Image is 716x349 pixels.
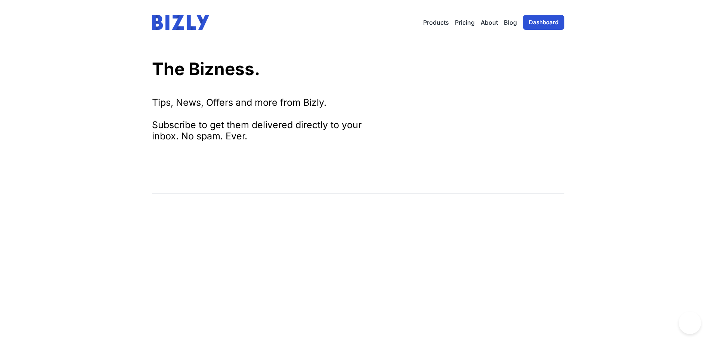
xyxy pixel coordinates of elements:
[481,18,498,27] a: About
[152,157,316,178] iframe: signup frame
[504,18,517,27] a: Blog
[523,15,564,30] a: Dashboard
[152,97,376,142] div: Tips, News, Offers and more from Bizly. Subscribe to get them delivered directly to your inbox. N...
[423,18,449,27] button: Products
[152,58,260,79] a: The Bizness.
[679,312,701,334] iframe: Toggle Customer Support
[455,18,475,27] a: Pricing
